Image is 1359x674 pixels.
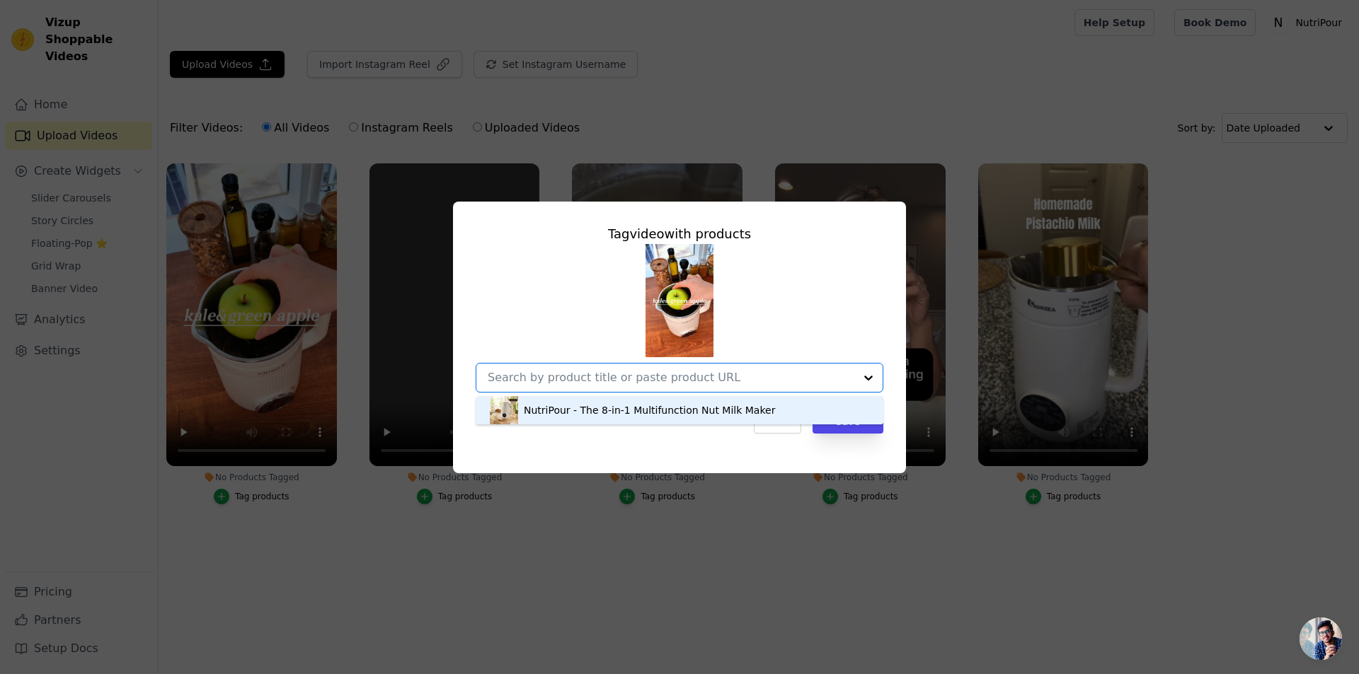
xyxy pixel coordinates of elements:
[490,396,518,424] img: product thumbnail
[646,244,713,357] img: tn-b51a8033db1241caaf8bc996749ab079.png
[524,403,775,417] div: NutriPour - The 8-in-1 Multifunction Nut Milk Maker
[476,224,883,244] div: Tag video with products
[1300,617,1342,660] div: Open chat
[488,371,854,384] input: Search by product title or paste product URL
